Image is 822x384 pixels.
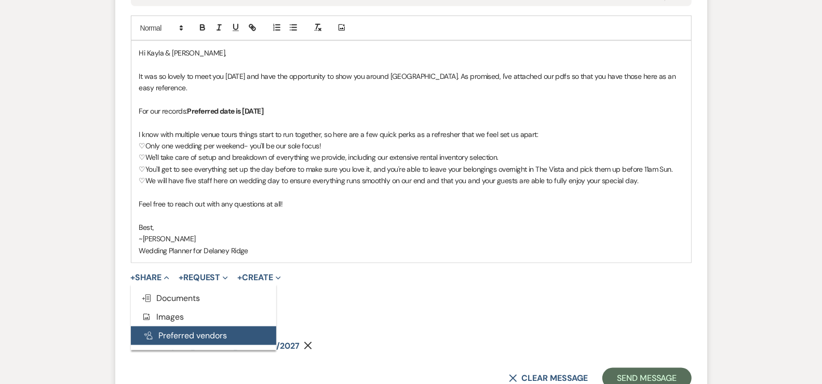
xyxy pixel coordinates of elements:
[187,106,264,116] strong: Preferred date is [DATE]
[131,326,276,345] button: Preferred vendors
[139,106,187,116] span: For our records:
[179,273,228,282] button: Request
[237,273,242,282] span: +
[139,130,538,139] span: I know with multiple venue tours things start to run together, so here are a few quick perks as a...
[139,199,283,209] span: Feel free to reach out with any questions at all!
[139,141,321,150] span: ♡Only one wedding per weekend- you'll be our sole focus!
[141,311,184,322] span: Images
[139,153,498,162] span: ♡We'll take care of setup and breakdown of everything we provide, including our extensive rental ...
[139,245,683,256] p: Wedding Planner for Delaney Ridge
[131,308,276,326] button: Images
[141,293,200,304] span: Documents
[139,233,683,244] p: ~[PERSON_NAME]
[237,273,280,282] button: Create
[139,164,673,174] span: ♡You'll get to see everything set up the day before to make sure you love it, and you're able to ...
[131,273,136,282] span: +
[131,289,276,308] button: Documents
[131,273,170,282] button: Share
[509,374,588,382] button: Clear message
[139,176,639,185] span: ♡We will have five staff here on wedding day to ensure everything runs smoothly on our end and th...
[139,72,678,92] span: It was so lovely to meet you [DATE] and have the opportunity to show you around [GEOGRAPHIC_DATA]...
[179,273,183,282] span: +
[139,223,154,232] span: Best,
[139,47,683,59] p: Hi Kayla & [PERSON_NAME],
